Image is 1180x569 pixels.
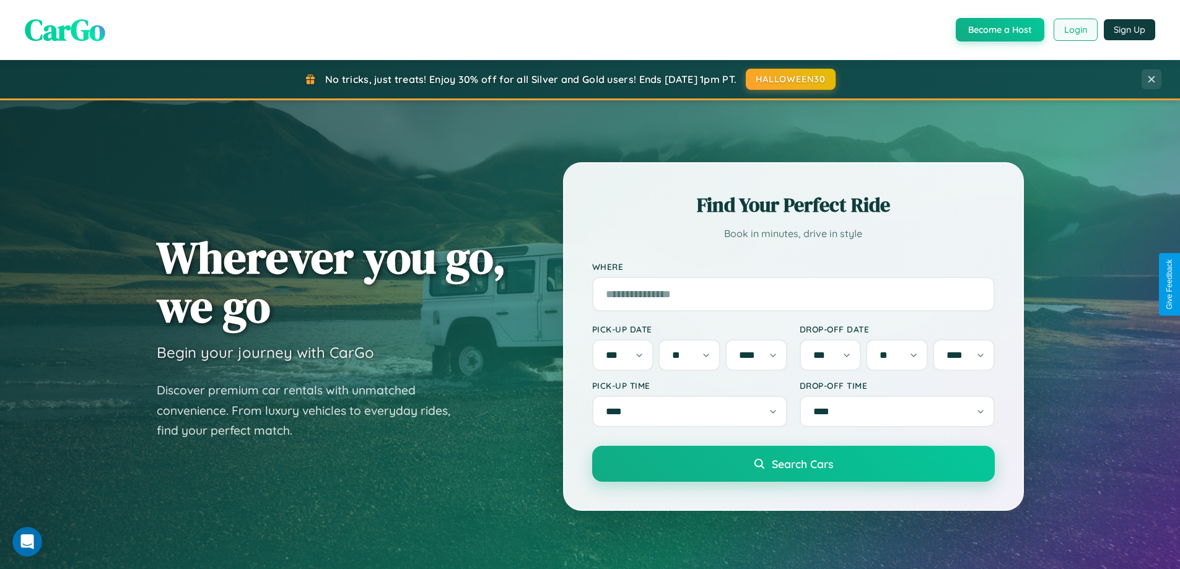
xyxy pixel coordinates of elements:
[592,324,787,334] label: Pick-up Date
[592,261,995,272] label: Where
[956,18,1044,41] button: Become a Host
[772,457,833,471] span: Search Cars
[800,380,995,391] label: Drop-off Time
[1165,259,1174,310] div: Give Feedback
[746,69,836,90] button: HALLOWEEN30
[592,380,787,391] label: Pick-up Time
[592,446,995,482] button: Search Cars
[157,380,466,441] p: Discover premium car rentals with unmatched convenience. From luxury vehicles to everyday rides, ...
[1104,19,1155,40] button: Sign Up
[325,73,736,85] span: No tricks, just treats! Enjoy 30% off for all Silver and Gold users! Ends [DATE] 1pm PT.
[592,225,995,243] p: Book in minutes, drive in style
[12,527,42,557] iframe: Intercom live chat
[1054,19,1098,41] button: Login
[25,9,105,50] span: CarGo
[157,343,374,362] h3: Begin your journey with CarGo
[592,191,995,219] h2: Find Your Perfect Ride
[157,233,506,331] h1: Wherever you go, we go
[800,324,995,334] label: Drop-off Date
